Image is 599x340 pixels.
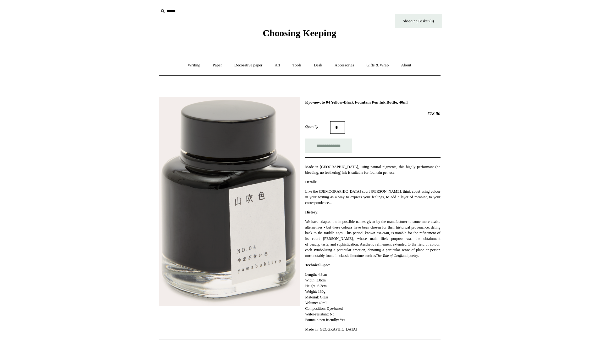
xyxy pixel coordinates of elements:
[207,57,228,74] a: Paper
[287,57,307,74] a: Tools
[305,326,440,332] p: Made in [GEOGRAPHIC_DATA]
[376,253,402,258] em: The Tale of Genji
[305,210,319,214] strong: History:
[361,57,394,74] a: Gifts & Wrap
[263,28,336,38] span: Choosing Keeping
[229,57,268,74] a: Decorative paper
[305,124,330,129] label: Quantity
[305,272,440,323] p: Length: 4.8cm Width: 3.8cm Height: 6.2cm Weight: 130g Material: Glass Volume: 40ml Composition: D...
[395,14,442,28] a: Shopping Basket (0)
[269,57,286,74] a: Art
[263,33,336,37] a: Choosing Keeping
[305,219,440,258] p: We have adapted the impossible names given by the manufacturer to some more usable alternatives -...
[305,165,440,175] span: Made in [GEOGRAPHIC_DATA], using natural pigments, this highly performant (no bleeding, no feathe...
[395,57,417,74] a: About
[159,97,300,306] img: Kyo-no-oto 04 Yellow-Black Fountain Pen Ink Bottle, 40ml
[329,57,360,74] a: Accessories
[182,57,206,74] a: Writing
[305,111,440,116] h2: £18.00
[308,57,328,74] a: Desk
[305,189,440,206] p: Like the [DEMOGRAPHIC_DATA] court [PERSON_NAME], think about using colour in your writing as a wa...
[305,263,330,267] strong: Technical Spec:
[305,100,440,105] h1: Kyo-no-oto 04 Yellow-Black Fountain Pen Ink Bottle, 40ml
[380,231,389,235] em: Heian
[305,180,317,184] strong: Details:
